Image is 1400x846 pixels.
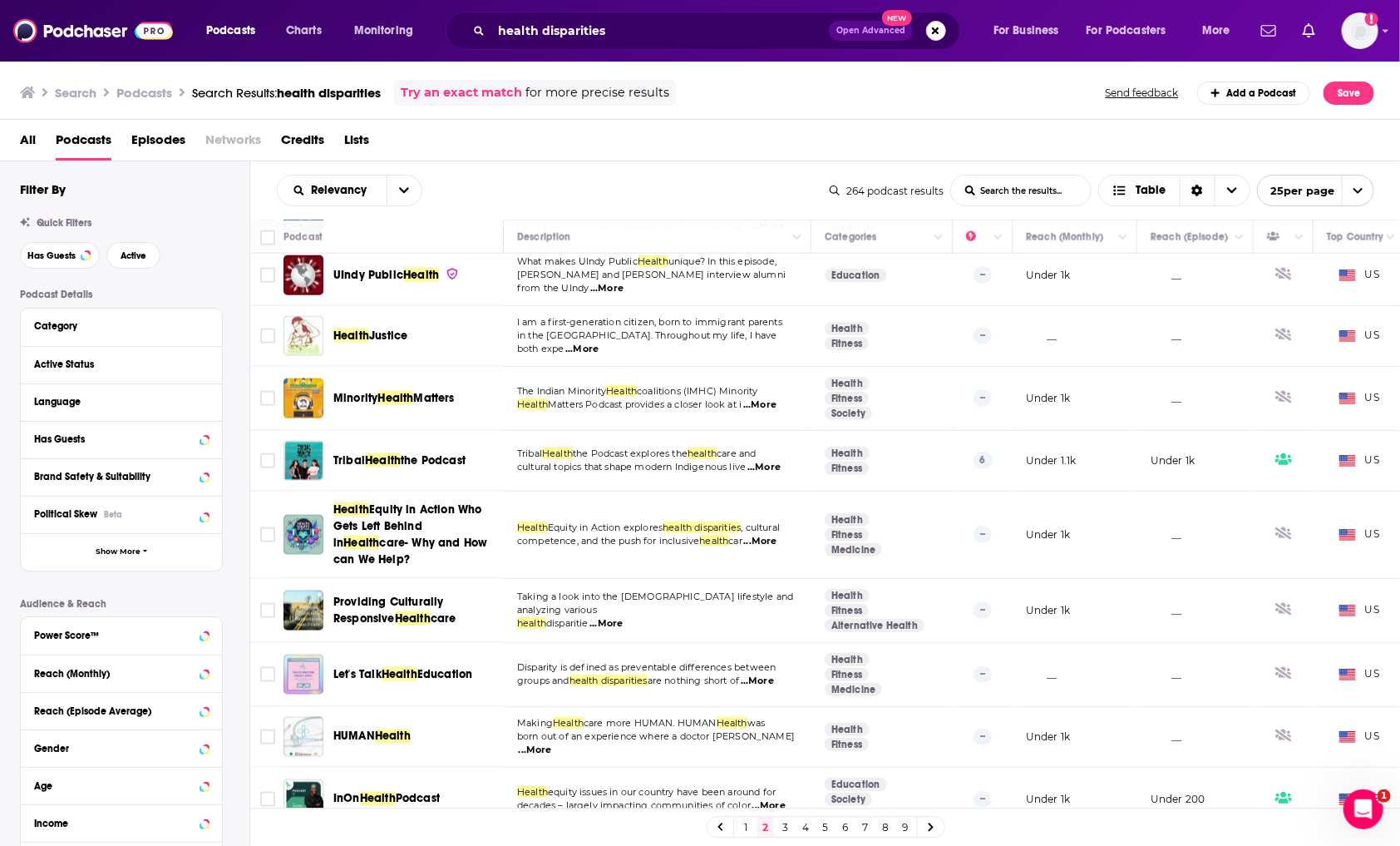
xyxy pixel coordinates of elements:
span: Disparity is defined as preventable differences between [517,661,776,673]
button: Save [1324,82,1374,105]
p: __ [1151,268,1182,282]
img: verified Badge [446,267,459,281]
a: Podchaser - Follow, Share and Rate Podcasts [13,15,173,47]
div: Podcast [283,227,323,247]
span: Health [333,502,369,517]
span: equity issues in our country have been around for [548,786,776,798]
span: Health [365,453,401,468]
button: open menu [387,176,421,205]
span: US [1339,267,1380,284]
div: Power Score [966,227,989,247]
p: 6 [974,452,993,468]
div: Power Score™ [34,630,195,641]
span: Health [377,391,413,405]
h3: Podcasts [116,85,172,101]
span: ...More [519,744,552,757]
span: US [1339,328,1380,344]
a: Fitness [825,392,869,405]
div: Reach (Episode Average) [34,705,195,717]
span: care [431,611,456,626]
span: are nothing short of [648,675,739,686]
svg: Add a profile image [1365,12,1378,26]
a: 3 [777,818,794,838]
a: Health [825,653,870,666]
button: Age [34,774,209,795]
span: ...More [743,398,776,412]
a: Education [825,778,887,791]
span: Equity in Action explores [548,522,663,533]
span: Networks [205,126,261,161]
span: Tribal [517,448,542,459]
span: Show More [96,547,140,557]
a: Alternative Health [825,619,924,632]
span: Lists [344,126,369,161]
p: __ [1026,667,1057,681]
a: Health [825,513,870,527]
button: Reach (Monthly) [34,662,209,683]
a: Society [825,407,872,420]
div: Language [34,396,198,408]
div: Reach (Monthly) [34,668,195,680]
a: HealthEquity in Action Who Gets Left Behind inHealthcare- Why and How can We Help? [333,502,498,568]
span: Matters [413,391,454,405]
p: -- [974,791,992,808]
a: Let's Talk Health Education [283,655,323,695]
button: open menu [278,185,387,196]
a: Education [825,269,887,282]
span: car [729,535,743,547]
div: Active Status [34,359,198,370]
span: Education [417,667,473,681]
span: All [20,126,36,161]
img: Minority Health Matters [283,378,323,418]
a: Providing Culturally ResponsiveHealthcare [333,594,498,627]
a: Health [825,377,870,390]
div: Has Guests [34,433,195,445]
span: Toggle select row [260,527,275,542]
a: Health [825,322,870,335]
span: More [1202,19,1230,42]
div: Sort Direction [1180,176,1215,205]
span: born out of an experience where a doctor [PERSON_NAME] [517,730,795,742]
div: Category [34,320,198,332]
a: Podcasts [56,126,111,161]
span: Health [403,268,439,282]
span: 25 per page [1258,178,1335,204]
span: Health [517,398,548,410]
a: Fitness [825,337,869,350]
a: HUMAN Health [283,717,323,757]
span: Tribal [333,453,365,468]
button: Has Guests [34,428,209,449]
a: Health [825,723,870,736]
a: Fitness [825,668,869,681]
span: competence, and the push for inclusive [517,535,700,547]
p: __ [1026,329,1057,343]
span: ...More [589,617,623,631]
img: Health Equity in Action Who Gets Left Behind in Healthcare- Why and How can We Help? [283,515,323,555]
a: HUMANHealth [333,729,411,745]
button: Income [34,812,209,833]
button: Column Actions [1113,228,1133,248]
span: cultural topics that shape modern Indigenous live [517,461,746,472]
img: UIndy Public Health [283,255,323,295]
span: health disparities [663,522,741,533]
button: Gender [34,737,209,758]
span: Health [717,717,747,729]
span: New [882,10,912,26]
p: Audience & Reach [20,598,223,610]
p: Under 1k [1026,792,1070,806]
button: open menu [1257,175,1374,206]
span: disparitie [546,617,589,629]
span: ...More [744,535,777,548]
p: Under 1k [1026,527,1070,542]
span: Open Advanced [836,27,905,35]
img: HealthJustice [283,316,323,356]
img: User Profile [1342,12,1378,49]
span: Let's Talk [333,667,382,681]
span: US [1339,666,1380,683]
a: Medicine [825,543,882,557]
span: the Podcast explores the [573,448,688,459]
a: 8 [877,818,894,838]
a: InOnHealthPodcast [333,791,440,808]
